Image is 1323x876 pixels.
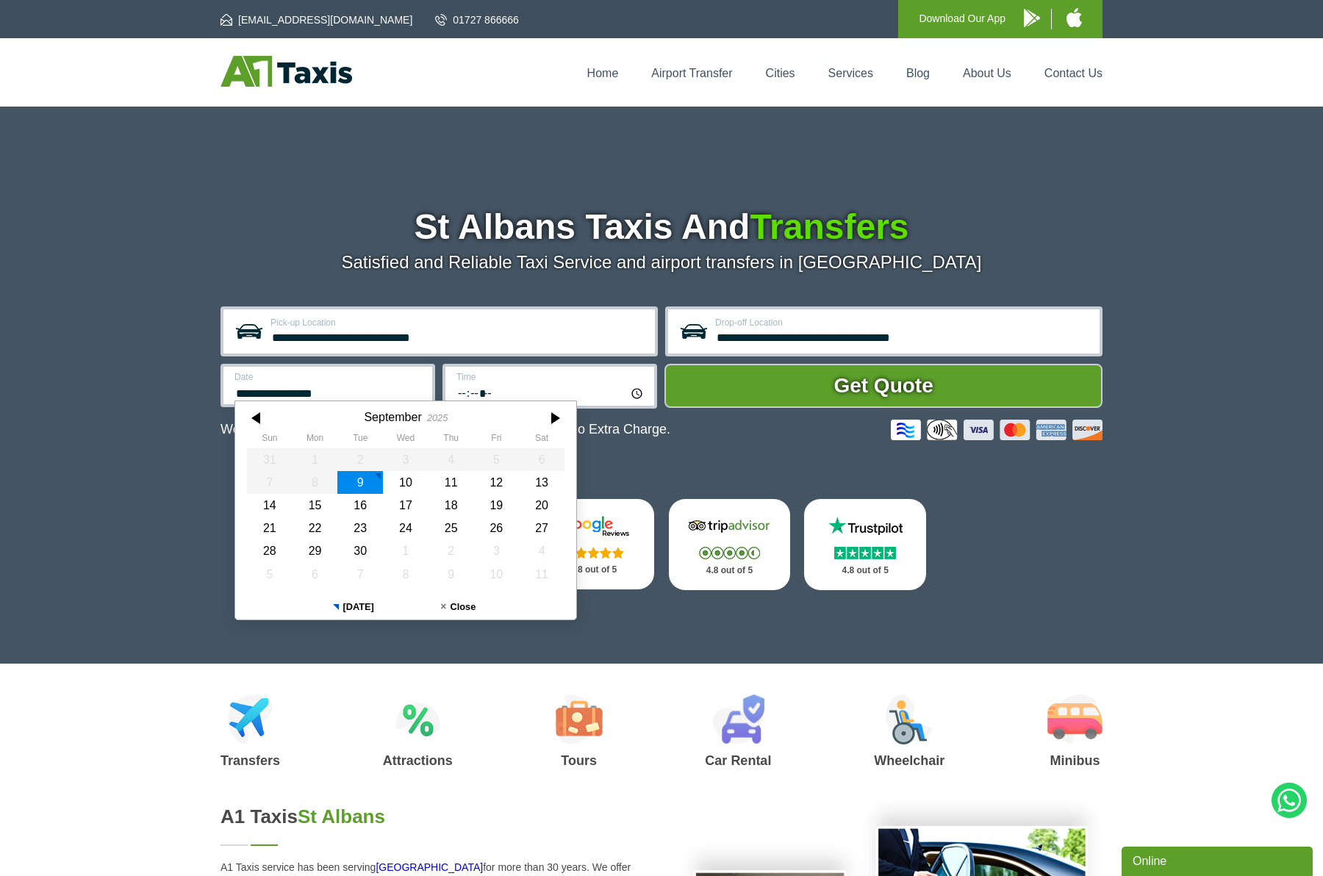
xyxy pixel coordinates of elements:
div: 05 September 2025 [474,448,520,471]
div: 21 September 2025 [247,517,293,539]
span: Transfers [750,207,908,246]
h3: Wheelchair [874,754,944,767]
a: Contact Us [1044,67,1102,79]
div: 31 August 2025 [247,448,293,471]
img: Google [550,515,638,537]
div: 15 September 2025 [293,494,338,517]
div: 24 September 2025 [383,517,429,539]
a: Home [587,67,619,79]
div: 26 September 2025 [474,517,520,539]
span: St Albans [298,805,385,827]
a: 01727 866666 [435,12,519,27]
div: 06 October 2025 [293,563,338,586]
a: [GEOGRAPHIC_DATA] [376,861,483,873]
div: 16 September 2025 [337,494,383,517]
th: Saturday [519,433,564,448]
img: Wheelchair [886,694,933,744]
div: 28 September 2025 [247,539,293,562]
div: 17 September 2025 [383,494,429,517]
div: 10 October 2025 [474,563,520,586]
h2: A1 Taxis [220,805,644,828]
img: Attractions [395,694,440,744]
div: 13 September 2025 [519,471,564,494]
div: 08 October 2025 [383,563,429,586]
h3: Transfers [220,754,280,767]
div: 04 September 2025 [429,448,474,471]
img: Tripadvisor [685,515,773,537]
div: 27 September 2025 [519,517,564,539]
div: 11 October 2025 [519,563,564,586]
div: 02 October 2025 [429,539,474,562]
div: 20 September 2025 [519,494,564,517]
div: 22 September 2025 [293,517,338,539]
img: Minibus [1047,694,1102,744]
img: A1 Taxis iPhone App [1066,8,1082,27]
div: 25 September 2025 [429,517,474,539]
th: Sunday [247,433,293,448]
img: Trustpilot [821,515,909,537]
img: Tours [556,694,603,744]
th: Wednesday [383,433,429,448]
span: The Car at No Extra Charge. [502,422,670,437]
div: 08 September 2025 [293,471,338,494]
h1: St Albans Taxis And [220,209,1102,245]
div: 03 October 2025 [474,539,520,562]
div: 2025 [427,412,448,423]
div: September [364,410,421,424]
h3: Car Rental [705,754,771,767]
th: Thursday [429,433,474,448]
iframe: chat widget [1122,844,1316,876]
div: 03 September 2025 [383,448,429,471]
img: A1 Taxis St Albans LTD [220,56,352,87]
img: A1 Taxis Android App [1024,9,1040,27]
div: 01 October 2025 [383,539,429,562]
div: 29 September 2025 [293,539,338,562]
div: 06 September 2025 [519,448,564,471]
h3: Minibus [1047,754,1102,767]
div: 07 September 2025 [247,471,293,494]
img: Stars [699,547,760,559]
div: 09 October 2025 [429,563,474,586]
p: 4.8 out of 5 [820,561,910,580]
h3: Tours [556,754,603,767]
img: Stars [834,547,896,559]
img: Credit And Debit Cards [891,420,1102,440]
a: Airport Transfer [651,67,732,79]
div: 07 October 2025 [337,563,383,586]
p: 4.8 out of 5 [685,561,775,580]
div: 12 September 2025 [474,471,520,494]
button: Close [406,595,511,620]
img: Car Rental [712,694,764,744]
div: 23 September 2025 [337,517,383,539]
div: 09 September 2025 [337,471,383,494]
div: 11 September 2025 [429,471,474,494]
a: Trustpilot Stars 4.8 out of 5 [804,499,926,590]
div: 10 September 2025 [383,471,429,494]
th: Friday [474,433,520,448]
button: [DATE] [301,595,406,620]
a: Blog [906,67,930,79]
div: 18 September 2025 [429,494,474,517]
label: Date [234,373,423,381]
div: 02 September 2025 [337,448,383,471]
a: Services [828,67,873,79]
a: Tripadvisor Stars 4.8 out of 5 [669,499,791,590]
a: About Us [963,67,1011,79]
p: 4.8 out of 5 [549,561,639,579]
a: Google Stars 4.8 out of 5 [533,499,655,589]
p: We Now Accept Card & Contactless Payment In [220,422,670,437]
th: Tuesday [337,433,383,448]
a: Cities [766,67,795,79]
label: Pick-up Location [270,318,646,327]
img: Stars [563,547,624,559]
div: 05 October 2025 [247,563,293,586]
a: [EMAIL_ADDRESS][DOMAIN_NAME] [220,12,412,27]
p: Download Our App [919,10,1005,28]
img: Airport Transfers [228,694,273,744]
button: Get Quote [664,364,1102,408]
th: Monday [293,433,338,448]
div: 19 September 2025 [474,494,520,517]
label: Drop-off Location [715,318,1091,327]
div: 01 September 2025 [293,448,338,471]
